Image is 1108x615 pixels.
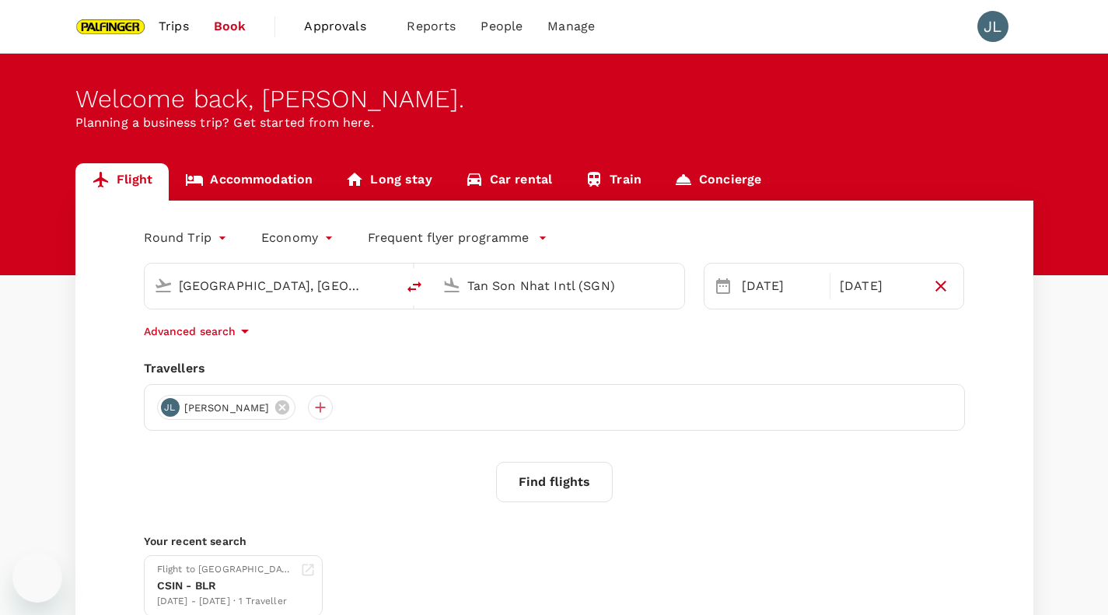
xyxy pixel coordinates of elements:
[261,225,337,250] div: Economy
[144,322,254,341] button: Advanced search
[175,400,279,416] span: [PERSON_NAME]
[75,85,1033,114] div: Welcome back , [PERSON_NAME] .
[385,284,388,287] button: Open
[496,462,613,502] button: Find flights
[159,17,189,36] span: Trips
[12,553,62,603] iframe: Button to launch messaging window
[157,578,294,594] div: CSIN - BLR
[736,271,827,302] div: [DATE]
[161,398,180,417] div: JL
[75,114,1033,132] p: Planning a business trip? Get started from here.
[329,163,448,201] a: Long stay
[547,17,595,36] span: Manage
[75,163,170,201] a: Flight
[179,274,363,298] input: Depart from
[449,163,569,201] a: Car rental
[481,17,523,36] span: People
[144,323,236,339] p: Advanced search
[368,229,529,247] p: Frequent flyer programme
[75,9,147,44] img: Palfinger Asia Pacific Pte Ltd
[304,17,382,36] span: Approvals
[568,163,658,201] a: Train
[407,17,456,36] span: Reports
[157,395,296,420] div: JL[PERSON_NAME]
[214,17,246,36] span: Book
[977,11,1008,42] div: JL
[658,163,778,201] a: Concierge
[144,359,965,378] div: Travellers
[169,163,329,201] a: Accommodation
[368,229,547,247] button: Frequent flyer programme
[157,594,294,610] div: [DATE] - [DATE] · 1 Traveller
[467,274,652,298] input: Going to
[144,225,231,250] div: Round Trip
[396,268,433,306] button: delete
[144,533,965,549] p: Your recent search
[673,284,676,287] button: Open
[834,271,924,302] div: [DATE]
[157,562,294,578] div: Flight to [GEOGRAPHIC_DATA]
